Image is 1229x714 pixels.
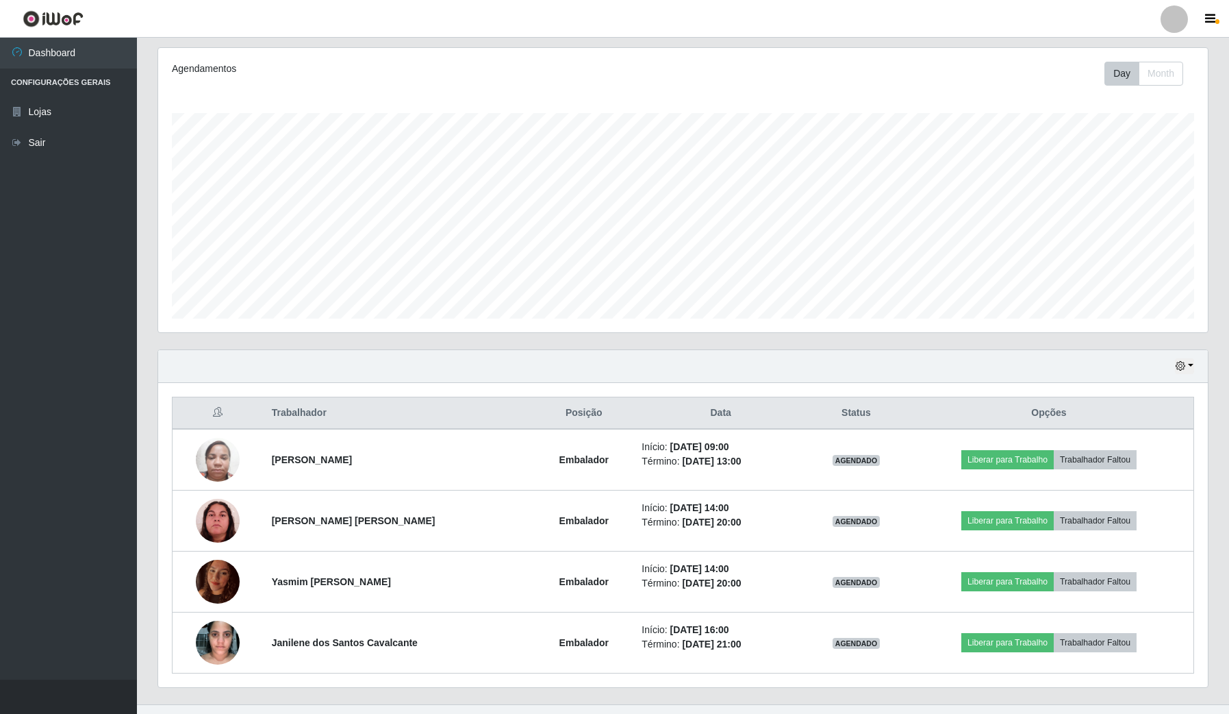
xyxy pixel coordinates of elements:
[833,516,880,527] span: AGENDADO
[808,397,904,430] th: Status
[642,562,800,576] li: Início:
[682,639,741,650] time: [DATE] 21:00
[833,577,880,588] span: AGENDADO
[642,501,800,515] li: Início:
[961,511,1054,530] button: Liberar para Trabalho
[904,397,1194,430] th: Opções
[833,638,880,649] span: AGENDADO
[642,576,800,591] li: Término:
[670,563,729,574] time: [DATE] 14:00
[642,515,800,530] li: Término:
[642,637,800,652] li: Término:
[1054,450,1137,469] button: Trabalhador Faltou
[633,397,808,430] th: Data
[961,450,1054,469] button: Liberar para Trabalho
[642,440,800,454] li: Início:
[1054,511,1137,530] button: Trabalhador Faltou
[1054,572,1137,591] button: Trabalhador Faltou
[1104,62,1183,86] div: First group
[1104,62,1139,86] button: Day
[23,10,84,27] img: CoreUI Logo
[559,576,609,587] strong: Embalador
[682,517,741,528] time: [DATE] 20:00
[670,441,729,452] time: [DATE] 09:00
[264,397,535,430] th: Trabalhador
[1139,62,1183,86] button: Month
[196,613,240,672] img: 1740530881520.jpeg
[534,397,633,430] th: Posição
[833,455,880,466] span: AGENDADO
[272,454,352,465] strong: [PERSON_NAME]
[172,62,586,76] div: Agendamentos
[670,624,729,635] time: [DATE] 16:00
[272,576,391,587] strong: Yasmim [PERSON_NAME]
[559,637,609,648] strong: Embalador
[670,502,729,513] time: [DATE] 14:00
[682,578,741,589] time: [DATE] 20:00
[1054,633,1137,652] button: Trabalhador Faltou
[642,623,800,637] li: Início:
[642,454,800,469] li: Término:
[961,572,1054,591] button: Liberar para Trabalho
[1104,62,1194,86] div: Toolbar with button groups
[272,515,435,526] strong: [PERSON_NAME] [PERSON_NAME]
[272,637,418,648] strong: Janilene dos Santos Cavalcante
[961,633,1054,652] button: Liberar para Trabalho
[559,515,609,526] strong: Embalador
[196,552,240,611] img: 1751159400475.jpeg
[196,499,240,543] img: 1750360677294.jpeg
[196,430,240,489] img: 1678404349838.jpeg
[682,456,741,467] time: [DATE] 13:00
[559,454,609,465] strong: Embalador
